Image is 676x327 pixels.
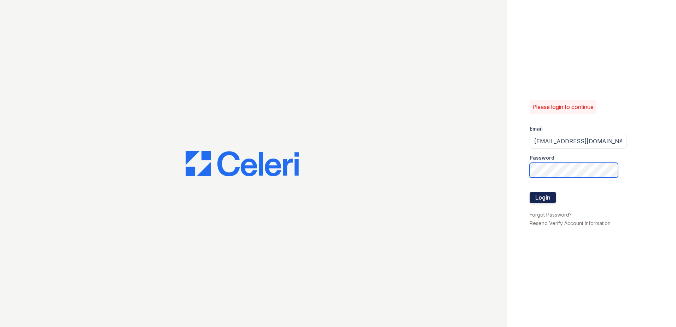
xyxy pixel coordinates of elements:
button: Login [530,192,556,203]
label: Email [530,125,543,132]
p: Please login to continue [532,103,594,111]
img: CE_Logo_Blue-a8612792a0a2168367f1c8372b55b34899dd931a85d93a1a3d3e32e68fde9ad4.png [186,151,299,176]
a: Resend Verify Account Information [530,220,611,226]
label: Password [530,154,554,161]
a: Forgot Password? [530,212,572,218]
